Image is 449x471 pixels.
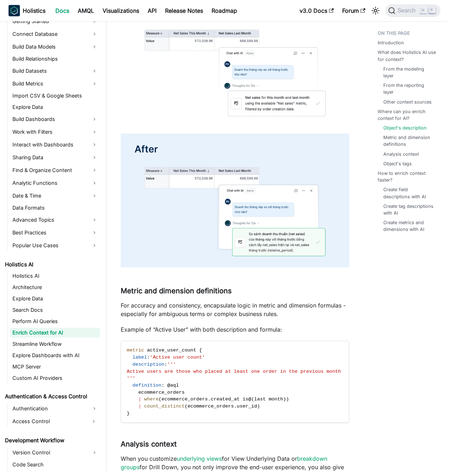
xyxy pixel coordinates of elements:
[127,376,135,381] span: '''
[127,411,130,416] span: }
[144,404,185,409] span: count_distinct
[383,82,435,95] a: From the reporting layer
[395,7,420,14] span: Search
[251,397,254,402] span: (
[3,436,100,445] a: Development Workflow
[420,7,427,14] kbd: ⌘
[237,404,257,409] span: user_id
[161,383,170,388] span: : @
[295,5,338,16] a: v3.0 Docs
[127,348,144,353] span: metric
[132,355,147,360] span: label
[10,65,100,77] a: Build Datasets
[283,397,286,402] span: )
[138,390,185,395] span: ecommerce_orders
[51,5,73,16] a: Docs
[378,170,438,183] a: How to enrich context faster?
[161,5,207,16] a: Release Notes
[10,113,100,125] a: Build Dashboards
[383,203,435,216] a: Create tag descriptions with AI
[242,397,248,402] span: is
[10,373,100,383] a: Custom AI Providers
[10,227,100,238] a: Best Practices
[10,91,100,101] a: Import CSV & Google Sheets
[338,5,369,16] a: Forum
[3,392,100,401] a: Authentication & Access Control
[257,404,260,409] span: )
[10,203,100,213] a: Data Formats
[10,240,100,251] a: Popular Use Cases
[10,54,100,64] a: Build Relationships
[161,397,208,402] span: ecommerce_orders
[9,5,45,16] a: HolisticsHolistics
[248,397,251,402] span: @
[383,160,412,167] a: Object's tags
[383,124,427,131] a: Object's description
[370,5,381,16] button: Switch between dark and light mode (currently light mode)
[167,362,176,367] span: '''
[10,339,100,349] a: Streamline Workflow
[234,404,237,409] span: .
[383,219,435,233] a: Create metrics and dimensions with AI
[10,282,100,292] a: Architecture
[211,397,240,402] span: created_at
[269,397,283,402] span: month
[185,404,187,409] span: (
[132,383,161,388] span: definition
[383,186,435,200] a: Create field descriptions with AI
[378,39,404,46] a: Introduction
[87,416,100,427] button: Expand sidebar category 'Access Control'
[170,383,179,388] span: aql
[138,397,141,402] span: |
[73,5,98,16] a: AMQL
[121,301,349,318] p: For accuracy and consistency, encapsulate logic in metric and dimension formulas - especially for...
[10,328,100,338] a: Enrich Context for AI
[10,460,100,470] a: Code Search
[10,294,100,304] a: Explore Data
[10,447,100,458] a: Version Control
[383,66,435,79] a: From the modeling layer
[10,350,100,360] a: Explore Dashboards with AI
[143,5,161,16] a: API
[383,151,419,157] a: Analysis context
[208,397,211,402] span: .
[98,5,143,16] a: Visualizations
[147,348,196,353] span: active_user_count
[3,260,100,270] a: Holistics AI
[164,362,167,367] span: :
[121,440,349,449] h3: Analysis context
[378,49,438,62] a: What does Holistics AI use for context?
[207,5,241,16] a: Roadmap
[10,165,100,176] a: Find & Organize Content
[286,397,289,402] span: )
[10,28,100,40] a: Connect Database
[132,362,164,367] span: description
[10,403,100,414] a: Authentication
[147,355,150,360] span: :
[378,108,438,122] a: Where can you enrich context for AI?
[10,152,100,163] a: Sharing Data
[10,16,100,27] a: Getting Started
[23,6,45,15] b: Holistics
[150,355,205,360] span: 'Active user count'
[10,177,100,189] a: Analytic Functions
[121,325,349,334] p: Example of “Active User” with both description and formula:
[10,102,100,112] a: Explore Data
[138,404,141,409] span: |
[10,78,100,89] a: Build Metrics
[144,397,159,402] span: where
[10,126,100,138] a: Work with Filters
[199,348,202,353] span: {
[10,316,100,326] a: Perform AI Queries
[428,7,436,13] kbd: K
[187,404,234,409] span: ecommerce_orders
[10,41,100,52] a: Build Data Models
[10,139,100,150] a: Interact with Dashboards
[383,99,432,105] a: Other context sources
[9,5,20,16] img: Holistics
[159,397,161,402] span: (
[10,214,100,226] a: Advanced Topics
[383,134,435,148] a: Metric and dimension definitions
[10,416,87,427] a: Access Control
[177,455,222,462] a: underlying views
